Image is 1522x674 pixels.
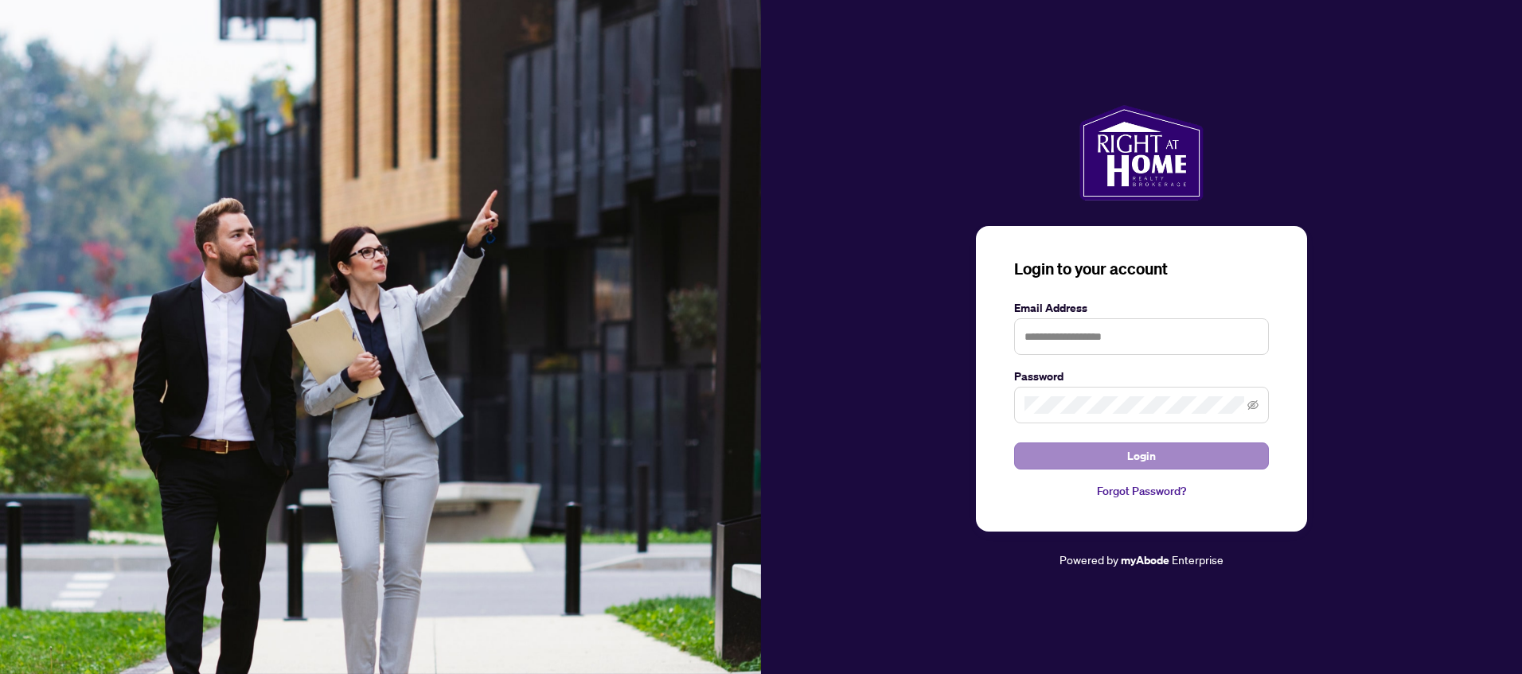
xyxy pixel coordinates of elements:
span: Enterprise [1172,552,1223,567]
span: eye-invisible [1247,399,1259,411]
span: Powered by [1060,552,1118,567]
span: Login [1127,443,1156,469]
button: Login [1014,442,1269,469]
a: Forgot Password? [1014,482,1269,500]
h3: Login to your account [1014,258,1269,280]
img: ma-logo [1079,105,1203,201]
label: Email Address [1014,299,1269,317]
label: Password [1014,368,1269,385]
a: myAbode [1121,551,1169,569]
